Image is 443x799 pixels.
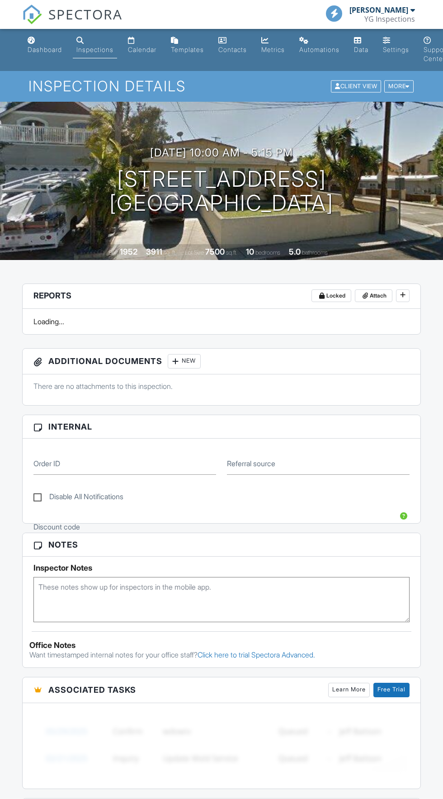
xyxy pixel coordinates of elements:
label: Disable All Notifications [33,492,123,504]
a: Inspections [73,33,117,58]
div: Client View [331,80,381,93]
h3: Internal [23,415,420,439]
label: Referral source [227,459,275,468]
div: Office Notes [29,641,414,650]
a: Learn More [328,683,370,697]
div: [PERSON_NAME] [349,5,408,14]
a: SPECTORA [22,12,123,31]
div: New [168,354,201,369]
div: More [384,80,414,93]
h3: Notes [23,533,420,557]
a: Calendar [124,33,160,58]
a: Settings [379,33,413,58]
a: Click here to trial Spectora Advanced. [198,650,315,659]
span: sq. ft. [164,249,176,256]
label: Order ID [33,459,60,468]
h1: Inspection Details [28,78,414,94]
span: SPECTORA [48,5,123,24]
span: bathrooms [302,249,328,256]
label: Discount code [33,522,80,532]
div: 5.0 [289,247,301,256]
p: There are no attachments to this inspection. [33,381,410,391]
p: Want timestamped internal notes for your office staff? [29,650,414,660]
div: 1952 [120,247,137,256]
a: Contacts [215,33,250,58]
h1: [STREET_ADDRESS] [GEOGRAPHIC_DATA] [109,167,334,215]
h3: Additional Documents [23,349,420,374]
div: Dashboard [28,46,62,53]
div: Data [354,46,368,53]
img: The Best Home Inspection Software - Spectora [22,5,42,24]
a: Dashboard [24,33,66,58]
a: Metrics [258,33,288,58]
span: bedrooms [255,249,280,256]
h3: [DATE] 10:00 am - 5:15 pm [150,147,293,159]
span: Associated Tasks [48,684,136,696]
span: Built [108,249,118,256]
span: Lot Size [185,249,204,256]
div: 10 [246,247,254,256]
div: 7500 [205,247,225,256]
a: Free Trial [373,683,410,697]
h5: Inspector Notes [33,563,410,572]
div: YG Inspections [364,14,415,24]
div: Metrics [261,46,285,53]
a: Data [350,33,372,58]
a: Automations (Basic) [296,33,343,58]
div: Contacts [218,46,247,53]
span: sq.ft. [226,249,237,256]
img: blurred-tasks-251b60f19c3f713f9215ee2a18cbf2105fc2d72fcd585247cf5e9ec0c957c1dd.png [33,710,410,780]
div: Templates [171,46,204,53]
div: 3911 [146,247,162,256]
a: Templates [167,33,207,58]
div: Calendar [128,46,156,53]
div: Automations [299,46,339,53]
div: Settings [383,46,409,53]
a: Client View [330,82,383,89]
div: Inspections [76,46,113,53]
